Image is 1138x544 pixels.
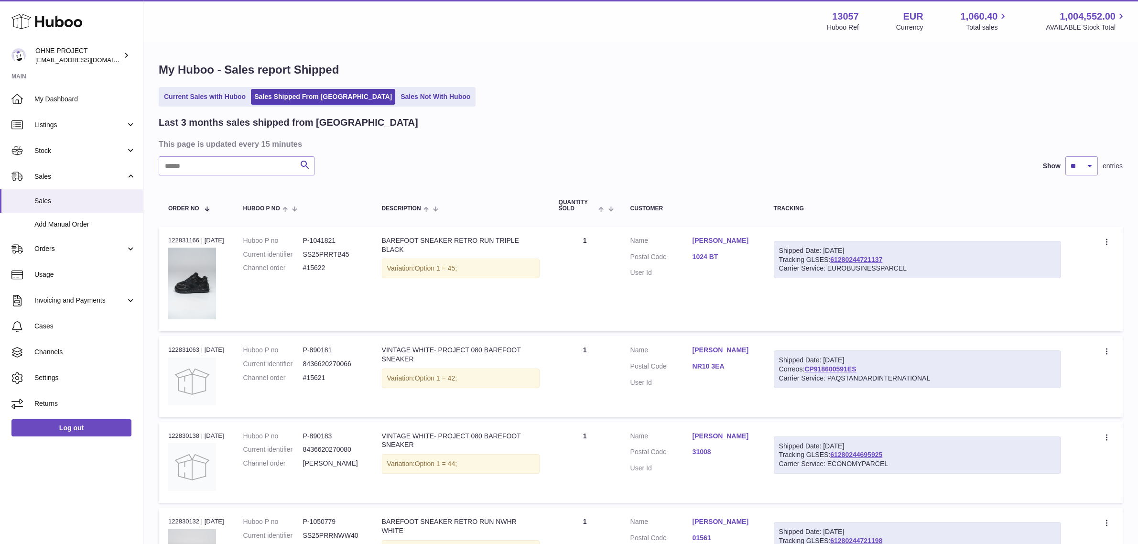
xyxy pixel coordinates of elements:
[168,206,199,212] span: Order No
[779,442,1056,451] div: Shipped Date: [DATE]
[961,10,1009,32] a: 1,060.40 Total sales
[779,356,1056,365] div: Shipped Date: [DATE]
[559,199,596,212] span: Quantity Sold
[693,362,755,371] a: NR10 3EA
[35,56,141,64] span: [EMAIL_ADDRESS][DOMAIN_NAME]
[774,350,1062,388] div: Correos:
[243,373,303,382] dt: Channel order
[693,252,755,261] a: 1024 BT
[693,346,755,355] a: [PERSON_NAME]
[832,10,859,23] strong: 13057
[35,46,121,65] div: OHNE PROJECT
[11,419,131,436] a: Log out
[34,399,136,408] span: Returns
[243,459,303,468] dt: Channel order
[159,139,1120,149] h3: This page is updated every 15 minutes
[34,322,136,331] span: Cases
[1060,10,1116,23] span: 1,004,552.00
[303,432,363,441] dd: P-890183
[779,459,1056,468] div: Carrier Service: ECONOMYPARCEL
[1043,162,1061,171] label: Show
[693,447,755,457] a: 31008
[243,531,303,540] dt: Current identifier
[161,89,249,105] a: Current Sales with Huboo
[168,432,224,440] div: 122830138 | [DATE]
[1046,23,1127,32] span: AVAILABLE Stock Total
[303,517,363,526] dd: P-1050779
[303,236,363,245] dd: P-1041821
[630,464,693,473] dt: User Id
[34,146,126,155] span: Stock
[34,373,136,382] span: Settings
[34,270,136,279] span: Usage
[34,348,136,357] span: Channels
[34,244,126,253] span: Orders
[382,517,540,535] div: BAREFOOT SNEAKER RETRO RUN NWHR WHITE
[693,517,755,526] a: [PERSON_NAME]
[693,236,755,245] a: [PERSON_NAME]
[779,374,1056,383] div: Carrier Service: PAQSTANDARDINTERNATIONAL
[34,296,126,305] span: Invoicing and Payments
[168,358,216,405] img: no-photo.jpg
[804,365,856,373] a: CP918600591ES
[827,23,859,32] div: Huboo Ref
[630,236,693,248] dt: Name
[303,459,363,468] dd: [PERSON_NAME]
[549,422,621,503] td: 1
[549,336,621,417] td: 1
[243,263,303,272] dt: Channel order
[630,206,755,212] div: Customer
[11,48,26,63] img: internalAdmin-13057@internal.huboo.com
[382,236,540,254] div: BAREFOOT SNEAKER RETRO RUN TRIPLE BLACK
[34,172,126,181] span: Sales
[896,23,923,32] div: Currency
[243,359,303,369] dt: Current identifier
[303,359,363,369] dd: 8436620270066
[168,248,216,319] img: DSC02831.jpg
[630,346,693,357] dt: Name
[303,250,363,259] dd: SS25PRRTB45
[168,236,224,245] div: 122831166 | [DATE]
[159,62,1123,77] h1: My Huboo - Sales report Shipped
[693,432,755,441] a: [PERSON_NAME]
[168,443,216,491] img: no-photo.jpg
[243,517,303,526] dt: Huboo P no
[415,460,457,468] span: Option 1 = 44;
[774,206,1062,212] div: Tracking
[243,346,303,355] dt: Huboo P no
[159,116,418,129] h2: Last 3 months sales shipped from [GEOGRAPHIC_DATA]
[630,517,693,529] dt: Name
[830,451,882,458] a: 61280244695925
[382,346,540,364] div: VINTAGE WHITE- PROJECT 080 BAREFOOT SNEAKER
[303,263,363,272] dd: #15622
[251,89,395,105] a: Sales Shipped From [GEOGRAPHIC_DATA]
[779,264,1056,273] div: Carrier Service: EUROBUSINESSPARCEL
[243,445,303,454] dt: Current identifier
[630,362,693,373] dt: Postal Code
[397,89,474,105] a: Sales Not With Huboo
[34,95,136,104] span: My Dashboard
[630,447,693,459] dt: Postal Code
[630,252,693,264] dt: Postal Code
[303,445,363,454] dd: 8436620270080
[243,236,303,245] dt: Huboo P no
[243,206,280,212] span: Huboo P no
[243,250,303,259] dt: Current identifier
[303,531,363,540] dd: SS25PRRNWW40
[830,256,882,263] a: 61280244721137
[168,517,224,526] div: 122830132 | [DATE]
[382,206,421,212] span: Description
[779,527,1056,536] div: Shipped Date: [DATE]
[168,346,224,354] div: 122831063 | [DATE]
[774,436,1062,474] div: Tracking GLSES:
[415,374,457,382] span: Option 1 = 42;
[415,264,457,272] span: Option 1 = 45;
[1046,10,1127,32] a: 1,004,552.00 AVAILABLE Stock Total
[549,227,621,331] td: 1
[382,454,540,474] div: Variation:
[243,432,303,441] dt: Huboo P no
[382,259,540,278] div: Variation:
[774,241,1062,279] div: Tracking GLSES:
[693,533,755,543] a: 01561
[34,196,136,206] span: Sales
